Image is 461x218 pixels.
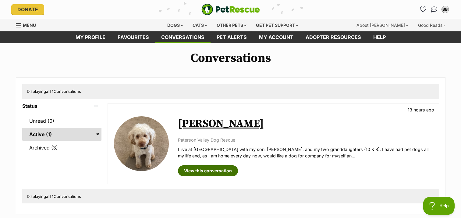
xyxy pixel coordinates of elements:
[211,31,253,43] a: Pet alerts
[212,19,251,31] div: Other pets
[201,4,260,15] a: PetRescue
[11,4,44,15] a: Donate
[201,4,260,15] img: logo-e224e6f780fb5917bec1dbf3a21bbac754714ae5b6737aabdf751b685950b380.svg
[418,5,428,14] a: Favourites
[253,31,300,43] a: My account
[252,19,303,31] div: Get pet support
[431,6,437,12] img: chat-41dd97257d64d25036548639549fe6c8038ab92f7586957e7f3b1b290dea8141.svg
[46,89,54,94] strong: all 1
[352,19,413,31] div: About [PERSON_NAME]
[300,31,367,43] a: Adopter resources
[178,137,432,143] p: Paterson Valley Dog Rescue
[188,19,211,31] div: Cats
[423,197,455,215] iframe: Help Scout Beacon - Open
[16,19,40,30] a: Menu
[178,146,432,159] p: I live at [GEOGRAPHIC_DATA] with my son, [PERSON_NAME], and my two granddaughters (10 & 8). I hav...
[114,116,169,171] img: Georgie
[429,5,439,14] a: Conversations
[22,128,102,141] a: Active (1)
[178,117,264,131] a: [PERSON_NAME]
[112,31,155,43] a: Favourites
[408,107,434,113] p: 13 hours ago
[27,89,81,94] span: Displaying Conversations
[69,31,112,43] a: My profile
[163,19,187,31] div: Dogs
[46,194,54,199] strong: all 1
[418,5,450,14] ul: Account quick links
[22,141,102,154] a: Archived (3)
[367,31,392,43] a: Help
[440,5,450,14] button: My account
[27,194,81,199] span: Displaying Conversations
[442,6,448,12] div: BB
[22,103,102,109] header: Status
[414,19,450,31] div: Good Reads
[23,23,36,28] span: Menu
[155,31,211,43] a: conversations
[178,165,238,176] a: View this conversation
[22,114,102,127] a: Unread (0)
